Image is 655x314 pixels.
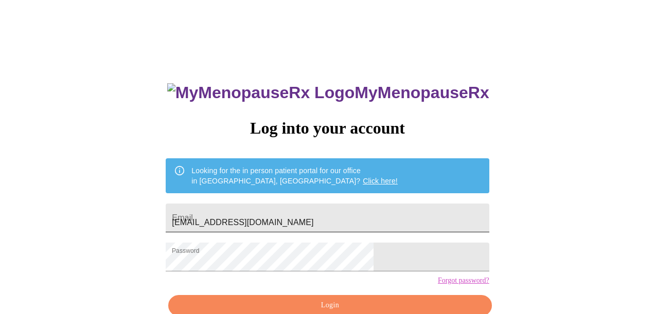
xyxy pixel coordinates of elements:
[438,276,489,285] a: Forgot password?
[191,161,398,190] div: Looking for the in person patient portal for our office in [GEOGRAPHIC_DATA], [GEOGRAPHIC_DATA]?
[167,83,489,102] h3: MyMenopauseRx
[180,299,480,312] span: Login
[363,177,398,185] a: Click here!
[167,83,355,102] img: MyMenopauseRx Logo
[166,119,489,138] h3: Log into your account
